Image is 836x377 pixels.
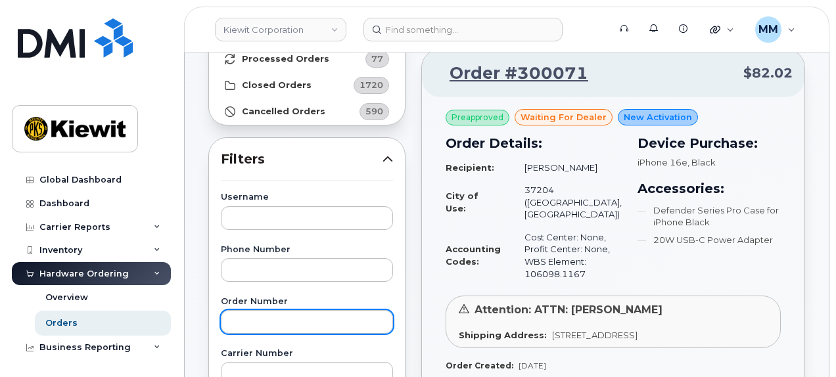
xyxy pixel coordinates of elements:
[552,330,638,340] span: [STREET_ADDRESS]
[513,226,622,285] td: Cost Center: None, Profit Center: None, WBS Element: 106098.1167
[701,16,743,43] div: Quicklinks
[434,62,588,85] a: Order #300071
[446,190,478,213] strong: City of Use:
[475,303,662,316] span: Attention: ATTN: [PERSON_NAME]
[446,244,501,267] strong: Accounting Codes:
[221,298,393,306] label: Order Number
[446,162,494,173] strong: Recipient:
[215,18,346,41] a: Kiewit Corporation
[513,179,622,226] td: 37204 ([GEOGRAPHIC_DATA], [GEOGRAPHIC_DATA])
[209,46,405,72] a: Processed Orders77
[638,234,781,246] li: 20W USB-C Power Adapter
[521,111,607,123] span: waiting for dealer
[624,111,692,123] span: New Activation
[638,133,781,153] h3: Device Purchase:
[221,246,393,254] label: Phone Number
[221,150,383,169] span: Filters
[371,53,383,65] span: 77
[360,79,383,91] span: 1720
[242,54,329,64] strong: Processed Orders
[242,106,325,117] strong: Cancelled Orders
[221,193,393,202] label: Username
[446,133,622,153] h3: Order Details:
[519,361,546,370] span: [DATE]
[758,22,778,37] span: MM
[209,72,405,99] a: Closed Orders1720
[638,179,781,198] h3: Accessories:
[513,156,622,179] td: [PERSON_NAME]
[221,349,393,358] label: Carrier Number
[365,105,383,118] span: 590
[446,361,513,370] strong: Order Created:
[242,80,312,91] strong: Closed Orders
[209,99,405,125] a: Cancelled Orders590
[687,157,716,167] span: , Black
[459,330,547,340] strong: Shipping Address:
[363,18,563,41] input: Find something...
[743,64,793,83] span: $82.02
[638,157,687,167] span: iPhone 16e
[746,16,804,43] div: Michael Manahan
[638,204,781,229] li: Defender Series Pro Case for iPhone Black
[452,112,503,123] span: Preapproved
